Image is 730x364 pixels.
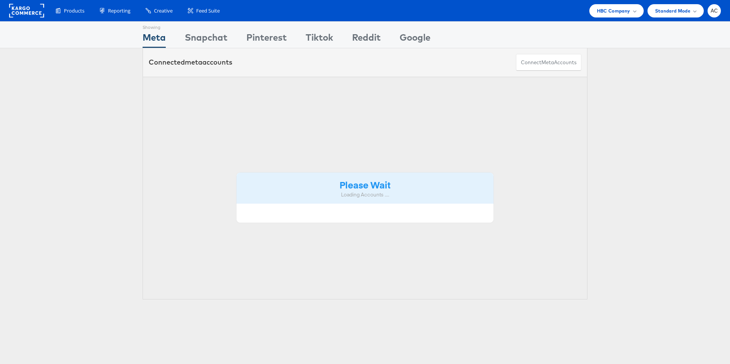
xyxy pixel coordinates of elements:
[711,8,718,13] span: AC
[340,178,390,191] strong: Please Wait
[149,57,232,67] div: Connected accounts
[246,31,287,48] div: Pinterest
[64,7,84,14] span: Products
[306,31,333,48] div: Tiktok
[597,7,630,15] span: HBC Company
[242,191,488,198] div: Loading Accounts ....
[655,7,690,15] span: Standard Mode
[541,59,554,66] span: meta
[143,22,166,31] div: Showing
[154,7,173,14] span: Creative
[185,58,202,66] span: meta
[108,7,130,14] span: Reporting
[185,31,227,48] div: Snapchat
[516,54,581,71] button: ConnectmetaAccounts
[352,31,381,48] div: Reddit
[196,7,220,14] span: Feed Suite
[400,31,430,48] div: Google
[143,31,166,48] div: Meta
